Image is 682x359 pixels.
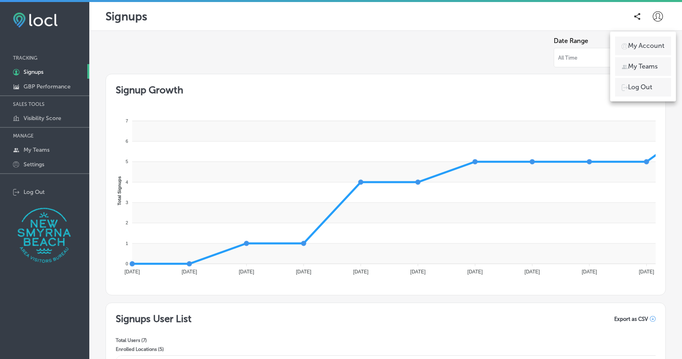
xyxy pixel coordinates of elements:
a: Log Out [615,78,671,97]
a: My Account [615,37,671,55]
a: My Teams [615,57,671,76]
p: My Account [628,41,665,51]
p: My Teams [628,62,658,71]
p: Log Out [628,82,652,92]
p: Visibility Score [24,115,61,122]
img: fda3e92497d09a02dc62c9cd864e3231.png [13,13,58,28]
p: Signups [24,69,43,75]
p: GBP Performance [24,83,71,90]
img: New Smyrna Beach [16,207,73,264]
p: Log Out [24,189,45,196]
p: My Teams [24,146,50,153]
p: Settings [24,161,44,168]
